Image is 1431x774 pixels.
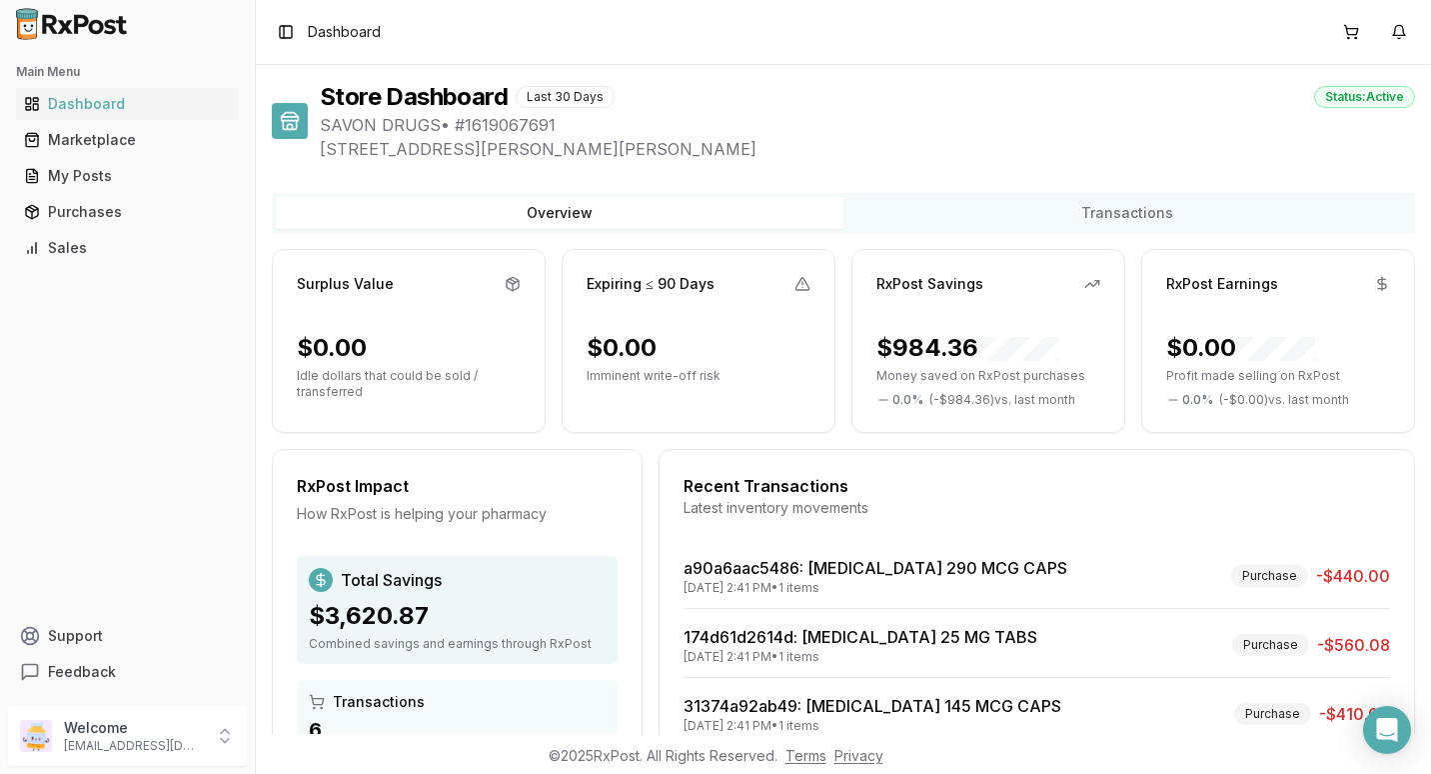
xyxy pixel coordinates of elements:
[1166,274,1278,294] div: RxPost Earnings
[1219,392,1349,408] span: ( - $0.00 ) vs. last month
[8,232,247,264] button: Sales
[20,720,52,752] img: User avatar
[684,627,1037,647] a: 174d61d2614d: [MEDICAL_DATA] 25 MG TABS
[684,498,1390,518] div: Latest inventory movements
[308,22,381,42] nav: breadcrumb
[516,86,615,108] div: Last 30 Days
[48,662,116,682] span: Feedback
[684,558,1067,578] a: a90a6aac5486: [MEDICAL_DATA] 290 MCG CAPS
[1166,332,1316,364] div: $0.00
[587,368,810,384] p: Imminent write-off risk
[297,504,618,524] div: How RxPost is helping your pharmacy
[16,230,239,266] a: Sales
[16,194,239,230] a: Purchases
[876,332,1058,364] div: $984.36
[309,600,606,632] div: $3,620.87
[297,332,367,364] div: $0.00
[297,474,618,498] div: RxPost Impact
[684,580,1067,596] div: [DATE] 2:41 PM • 1 items
[684,649,1037,665] div: [DATE] 2:41 PM • 1 items
[320,81,508,113] h1: Store Dashboard
[297,274,394,294] div: Surplus Value
[309,716,606,744] div: 6
[1363,706,1411,754] div: Open Intercom Messenger
[297,368,521,400] p: Idle dollars that could be sold / transferred
[1234,703,1311,725] div: Purchase
[1319,702,1390,726] span: -$410.00
[587,332,657,364] div: $0.00
[333,692,425,712] span: Transactions
[24,238,231,258] div: Sales
[1316,564,1390,588] span: -$440.00
[8,160,247,192] button: My Posts
[16,64,239,80] h2: Main Menu
[24,166,231,186] div: My Posts
[1317,633,1390,657] span: -$560.08
[684,696,1061,716] a: 31374a92ab49: [MEDICAL_DATA] 145 MCG CAPS
[684,474,1390,498] div: Recent Transactions
[876,274,983,294] div: RxPost Savings
[308,22,381,42] span: Dashboard
[929,392,1075,408] span: ( - $984.36 ) vs. last month
[24,94,231,114] div: Dashboard
[876,368,1100,384] p: Money saved on RxPost purchases
[341,568,442,592] span: Total Savings
[8,618,247,654] button: Support
[16,86,239,122] a: Dashboard
[834,747,883,764] a: Privacy
[843,197,1411,229] button: Transactions
[785,747,826,764] a: Terms
[16,158,239,194] a: My Posts
[8,8,136,40] img: RxPost Logo
[1232,634,1309,656] div: Purchase
[16,122,239,158] a: Marketplace
[1182,392,1213,408] span: 0.0 %
[64,738,203,754] p: [EMAIL_ADDRESS][DOMAIN_NAME]
[1314,86,1415,108] div: Status: Active
[684,718,1061,734] div: [DATE] 2:41 PM • 1 items
[309,636,606,652] div: Combined savings and earnings through RxPost
[320,137,1415,161] span: [STREET_ADDRESS][PERSON_NAME][PERSON_NAME]
[8,654,247,690] button: Feedback
[8,88,247,120] button: Dashboard
[1231,565,1308,587] div: Purchase
[320,113,1415,137] span: SAVON DRUGS • # 1619067691
[8,124,247,156] button: Marketplace
[8,196,247,228] button: Purchases
[587,274,715,294] div: Expiring ≤ 90 Days
[24,130,231,150] div: Marketplace
[24,202,231,222] div: Purchases
[64,718,203,738] p: Welcome
[892,392,923,408] span: 0.0 %
[1166,368,1390,384] p: Profit made selling on RxPost
[276,197,843,229] button: Overview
